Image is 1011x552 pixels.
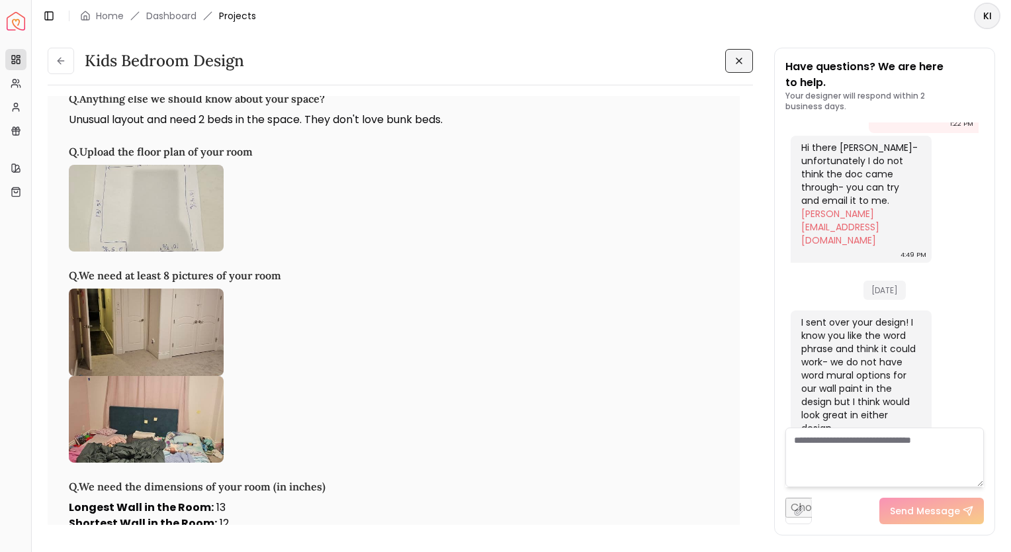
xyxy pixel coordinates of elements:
h3: Q. We need at least 8 pictures of your room [69,267,719,283]
span: [DATE] [863,281,906,300]
p: Unusual layout and need 2 beds in the space. They don't love bunk beds. [69,112,719,128]
a: Home [96,9,124,23]
h3: Q. Upload the floor plan of your room [69,144,719,160]
a: Spacejoy [7,12,25,30]
img: file [69,376,224,463]
img: Spacejoy Logo [7,12,25,30]
button: KI [974,3,1000,29]
div: 1:22 PM [950,117,973,130]
p: Have questions? We are here to help. [785,59,984,91]
nav: breadcrumb [80,9,256,23]
span: Projects [219,9,256,23]
h3: Q. We need the dimensions of your room (in inches) [69,479,719,494]
a: Dashboard [146,9,197,23]
h3: Kids Bedroom Design [85,50,244,71]
strong: Shortest Wall in the Room : [69,516,217,531]
h3: Q. Anything else we should know about your space? [69,91,719,107]
p: 12 [69,516,719,531]
div: I sent over your design! I know you like the word phrase and think it could work- we do not have ... [801,316,918,435]
img: file [69,289,224,375]
div: Hi there [PERSON_NAME]- unfortunately I do not think the doc came through- you can try and email ... [801,141,918,247]
p: Your designer will respond within 2 business days. [785,91,984,112]
span: KI [975,4,999,28]
a: [PERSON_NAME][EMAIL_ADDRESS][DOMAIN_NAME] [801,207,879,247]
img: file [69,165,224,252]
strong: Longest Wall in the Room : [69,500,214,515]
p: 13 [69,500,719,516]
div: 4:49 PM [901,248,926,261]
